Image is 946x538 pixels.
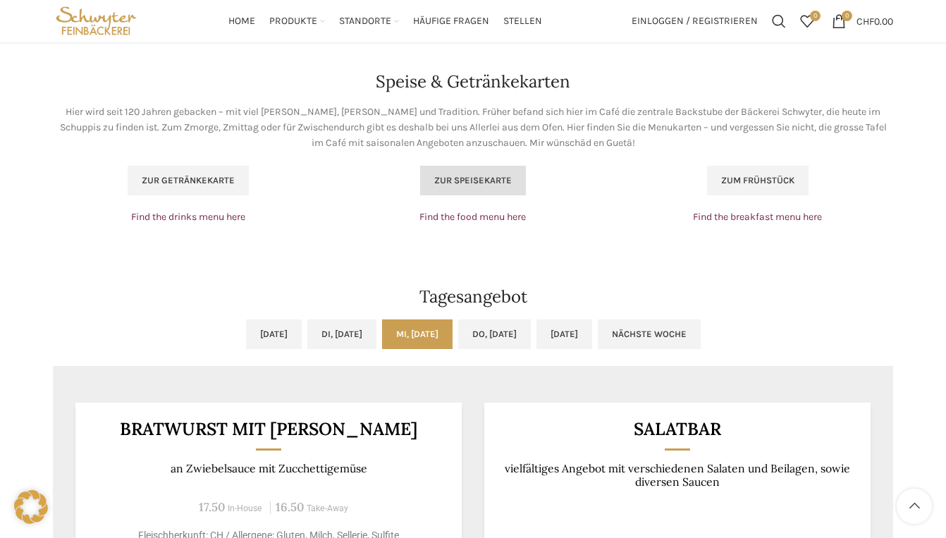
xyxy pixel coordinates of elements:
[147,7,625,35] div: Main navigation
[625,7,765,35] a: Einloggen / Registrieren
[128,166,249,195] a: Zur Getränkekarte
[502,462,854,489] p: vielfältiges Angebot mit verschiedenen Salaten und Beilagen, sowie diversen Saucen
[503,7,542,35] a: Stellen
[598,319,701,349] a: Nächste Woche
[434,175,512,186] span: Zur Speisekarte
[307,503,348,513] span: Take-Away
[307,319,376,349] a: Di, [DATE]
[793,7,821,35] a: 0
[502,420,854,438] h3: Salatbar
[765,7,793,35] a: Suchen
[382,319,453,349] a: Mi, [DATE]
[897,489,932,524] a: Scroll to top button
[93,420,445,438] h3: Bratwurst mit [PERSON_NAME]
[458,319,531,349] a: Do, [DATE]
[131,211,245,223] a: Find the drinks menu here
[413,15,489,28] span: Häufige Fragen
[632,16,758,26] span: Einloggen / Registrieren
[53,14,140,26] a: Site logo
[536,319,592,349] a: [DATE]
[53,104,893,152] p: Hier wird seit 120 Jahren gebacken – mit viel [PERSON_NAME], [PERSON_NAME] und Tradition. Früher ...
[420,166,526,195] a: Zur Speisekarte
[721,175,794,186] span: Zum Frühstück
[199,499,225,515] span: 17.50
[228,15,255,28] span: Home
[503,15,542,28] span: Stellen
[842,11,852,21] span: 0
[856,15,874,27] span: CHF
[228,503,262,513] span: In-House
[707,166,809,195] a: Zum Frühstück
[276,499,304,515] span: 16.50
[53,73,893,90] h2: Speise & Getränkekarten
[413,7,489,35] a: Häufige Fragen
[246,319,302,349] a: [DATE]
[142,175,235,186] span: Zur Getränkekarte
[93,462,445,475] p: an Zwiebelsauce mit Zucchettigemüse
[810,11,821,21] span: 0
[856,15,893,27] bdi: 0.00
[228,7,255,35] a: Home
[793,7,821,35] div: Meine Wunschliste
[339,15,391,28] span: Standorte
[693,211,822,223] a: Find the breakfast menu here
[269,7,325,35] a: Produkte
[339,7,399,35] a: Standorte
[53,288,893,305] h2: Tagesangebot
[419,211,526,223] a: Find the food menu here
[269,15,317,28] span: Produkte
[825,7,900,35] a: 0 CHF0.00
